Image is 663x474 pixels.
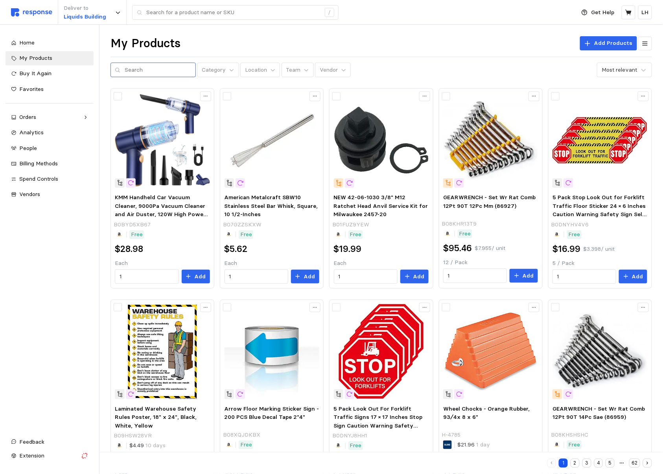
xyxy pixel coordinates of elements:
[223,431,260,439] p: B08XQJDKBX
[400,270,429,284] button: Add
[240,230,252,239] p: Free
[19,129,44,136] span: Analytics
[197,63,239,78] button: Category
[443,93,538,188] img: 51beL2bnySL._AC_SY300_SX300_QL70_FMwebp_.jpg
[225,243,248,255] h2: $5.62
[569,441,580,449] p: Free
[125,63,192,77] input: Search
[225,304,319,399] img: 31qo3b0JLkL._SX342_SY445_QL70_FMwebp_.jpg
[443,405,530,421] span: Wheel Chocks - Orange Rubber, 93⁄4x 8 x 6"
[338,270,393,284] input: Qty
[240,441,252,449] p: Free
[202,66,226,74] p: Category
[350,441,361,450] p: Free
[304,272,315,281] p: Add
[523,272,534,280] p: Add
[19,452,44,459] span: Extension
[332,431,367,440] p: B0DNYJ8HH1
[115,304,210,399] img: 51tThbvnuAL._AC_.jpg
[591,8,615,17] p: Get Help
[552,194,646,243] span: 5 Pack Stop Look Out for Forklift Traffic Floor Sticker 24 × 6 Inches Caution Warning Safety Sign...
[320,66,338,74] p: Vendor
[475,441,490,448] span: 1 day
[443,194,536,209] span: GEARWRENCH - Set Wr Rat Comb 12Pt 90T 12Pc Mm (86927)
[6,187,94,202] a: Vendors
[552,259,647,268] p: 5 / Pack
[120,270,174,284] input: Qty
[115,243,143,255] h2: $28.98
[475,244,505,253] p: $7.955 / unit
[194,272,206,281] p: Add
[569,230,580,239] p: Free
[11,8,52,17] img: svg%3e
[334,304,429,399] img: 618gv56d8oL._AC_SY300_SX300_QL70_FMwebp_.jpg
[334,243,362,255] h2: $19.99
[19,39,35,46] span: Home
[594,39,633,48] p: Add Products
[6,110,94,124] a: Orders
[182,270,210,284] button: Add
[225,194,318,218] span: American Metalcraft SBW10 Stainless Steel Bar Whisk, Square, 10 1/2-Inches
[19,113,80,122] div: Orders
[583,245,615,254] p: $3.398 / unit
[19,191,40,198] span: Vendors
[115,259,210,268] p: Each
[638,6,652,19] button: LH
[64,4,106,13] p: Deliver to
[443,304,538,399] img: H-4785
[19,54,52,61] span: My Products
[552,405,645,421] span: GEARWRENCH - Set Wr Rat Comb 12Pt 90T 14Pc Sae (86959)
[131,230,143,239] p: Free
[642,8,649,17] p: LH
[582,459,591,468] button: 3
[19,438,44,445] span: Feedback
[551,220,589,229] p: B0DNYHV4V6
[6,82,94,96] a: Favorites
[225,93,319,188] img: 31QYpBYwA2L._SY300_SX300_QL70_FMwebp_.jpg
[6,51,94,65] a: My Products
[602,66,637,74] div: Most relevant
[442,220,477,228] p: B08KHR13T9
[6,67,94,81] a: Buy It Again
[577,5,619,20] button: Get Help
[629,459,640,468] button: 62
[552,93,647,188] img: 719uU6nOaiL._AC_SY300_SX300_QL70_FMwebp_.jpg
[442,431,461,439] p: H-4785
[334,194,428,218] span: NEW 42-06-1030 3/8" M12 Ratchet Head Anvil Service Kit for Milwaukee 2457-20
[229,270,284,284] input: Qty
[240,63,280,78] button: Location
[580,36,637,50] button: Add Products
[571,459,580,468] button: 2
[225,405,319,421] span: Arrow Floor Marking Sticker Sign - 200 PCS Blue Decal Tape 2"4"
[334,405,423,455] span: 5 Pack Look Out For Forklift Traffic Signs 17 × 17 Inches Stop Sign Caution Warning Safety Sticke...
[334,93,429,188] img: 518r-igCHnL._AC_SX679_.jpg
[129,441,166,450] p: $4.49
[606,459,615,468] button: 5
[559,459,568,468] button: 1
[19,85,44,93] span: Favorites
[552,243,580,255] h2: $16.99
[6,172,94,186] a: Spend Controls
[458,441,490,449] p: $21.96
[552,304,647,399] img: 51LZjBRDeVL._AC_SX679_.jpg
[334,259,429,268] p: Each
[443,242,472,254] h2: $95.46
[325,8,334,17] div: /
[594,459,603,468] button: 4
[510,269,538,283] button: Add
[114,220,151,229] p: B0BYD5XB67
[225,259,319,268] p: Each
[146,6,320,20] input: Search for a product name or SKU
[557,270,612,284] input: Qty
[6,126,94,140] a: Analytics
[19,70,52,77] span: Buy It Again
[332,220,369,229] p: B01FUZ9YEW
[286,66,300,74] p: Team
[115,93,210,188] img: 61rqqQdU2fL._AC_SX522_.jpg
[315,63,351,78] button: Vendor
[6,435,94,449] button: Feedback
[64,13,106,21] p: Liquids Building
[19,160,58,167] span: Billing Methods
[144,442,166,449] span: 10 days
[291,270,319,284] button: Add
